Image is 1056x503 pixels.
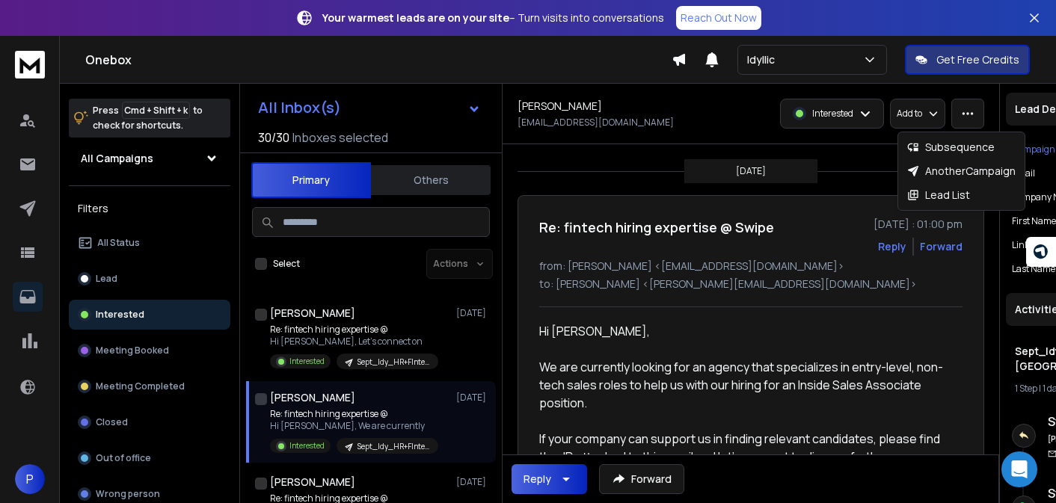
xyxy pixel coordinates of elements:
[270,390,355,405] h1: [PERSON_NAME]
[599,464,684,494] button: Forward
[539,358,951,412] div: We are currently looking for an agency that specializes in entry-level, non-tech sales roles to h...
[371,164,491,197] button: Others
[97,237,140,249] p: All Status
[456,392,490,404] p: [DATE]
[539,277,963,291] p: to: [PERSON_NAME] <[PERSON_NAME][EMAIL_ADDRESS][DOMAIN_NAME]>
[456,476,490,488] p: [DATE]
[15,464,45,494] span: P
[1012,239,1047,251] p: linkedin
[96,488,160,500] p: Wrong person
[270,420,438,432] p: Hi [PERSON_NAME], We are currently
[456,307,490,319] p: [DATE]
[747,52,781,67] p: Idyllic
[258,129,289,146] span: 30 / 30
[907,164,1016,179] div: Another Campaign
[907,140,995,155] div: Subsequence
[874,217,963,232] p: [DATE] : 01:00 pm
[518,117,674,129] p: [EMAIL_ADDRESS][DOMAIN_NAME]
[322,10,509,25] strong: Your warmest leads are on your site
[15,51,45,78] img: logo
[273,258,300,270] label: Select
[96,380,185,392] p: Meeting Completed
[524,472,551,487] div: Reply
[251,162,371,198] button: Primary
[1015,382,1037,395] span: 1 Step
[812,108,853,120] p: Interested
[270,475,355,490] h1: [PERSON_NAME]
[85,51,672,69] h1: Onebox
[322,10,664,25] p: – Turn visits into conversations
[878,239,906,254] button: Reply
[897,108,922,120] p: Add to
[292,129,388,146] h3: Inboxes selected
[69,198,230,219] h3: Filters
[518,99,602,114] h1: [PERSON_NAME]
[920,239,963,254] div: Forward
[96,309,144,321] p: Interested
[1012,215,1056,227] p: First Name
[270,306,355,321] h1: [PERSON_NAME]
[539,322,951,340] div: Hi [PERSON_NAME],
[539,259,963,274] p: from: [PERSON_NAME] <[EMAIL_ADDRESS][DOMAIN_NAME]>
[289,440,325,451] p: Interested
[93,103,203,133] p: Press to check for shortcuts.
[936,52,1019,67] p: Get Free Credits
[907,188,970,203] div: Lead List
[539,430,951,466] div: If your company can support us in finding relevant candidates, please find the JD attached to thi...
[357,441,429,452] p: Sept_Idy_HR+FIntech+[GEOGRAPHIC_DATA]
[96,416,128,428] p: Closed
[357,357,429,368] p: Sept_Idy_HR+FIntech+[GEOGRAPHIC_DATA]
[1001,451,1037,487] div: Open Intercom Messenger
[681,10,757,25] p: Reach Out Now
[736,165,766,177] p: [DATE]
[96,452,151,464] p: Out of office
[258,100,341,115] h1: All Inbox(s)
[96,345,169,357] p: Meeting Booked
[270,408,438,420] p: Re: fintech hiring expertise @
[539,217,774,238] h1: Re: fintech hiring expertise @ Swipe
[96,273,117,285] p: Lead
[1012,144,1055,155] p: Campaign
[270,324,438,336] p: Re: fintech hiring expertise @
[1012,263,1055,275] p: Last Name
[122,102,190,119] span: Cmd + Shift + k
[81,151,153,166] h1: All Campaigns
[289,356,325,367] p: Interested
[270,336,438,348] p: Hi [PERSON_NAME], Let's connect on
